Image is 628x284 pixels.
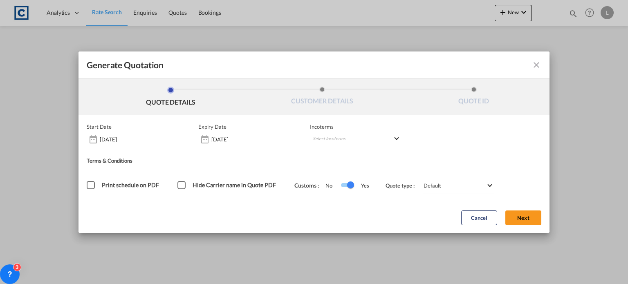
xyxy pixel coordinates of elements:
span: No [325,182,341,189]
li: QUOTE DETAILS [95,87,247,109]
button: Cancel [461,210,497,225]
li: QUOTE ID [398,87,549,109]
md-switch: Switch 1 [341,179,353,192]
span: Customs : [294,182,325,189]
button: Next [505,210,541,225]
span: Generate Quotation [87,60,164,70]
md-dialog: Generate QuotationQUOTE ... [78,51,549,233]
md-select: Select Incoterms [310,132,401,147]
p: Start Date [87,123,112,130]
input: Expiry date [211,136,260,143]
md-checkbox: Print schedule on PDF [87,181,161,190]
span: Yes [353,182,369,189]
span: Hide Carrier name in Quote PDF [193,181,276,188]
input: Start date [100,136,149,143]
span: Print schedule on PDF [102,181,159,188]
div: Default [424,182,441,189]
md-checkbox: Hide Carrier name in Quote PDF [177,181,278,190]
md-icon: icon-close fg-AAA8AD cursor m-0 [532,60,541,70]
span: Incoterms [310,123,401,130]
span: Quote type : [386,182,421,189]
li: CUSTOMER DETAILS [247,87,398,109]
div: Terms & Conditions [87,157,314,167]
p: Expiry Date [198,123,227,130]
